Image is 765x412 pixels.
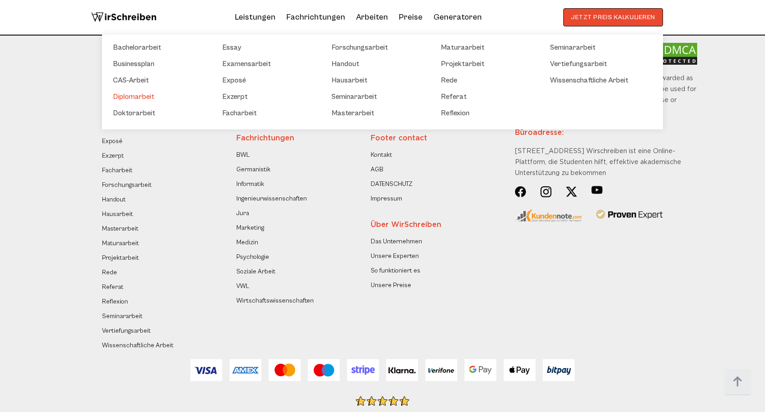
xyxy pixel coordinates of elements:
a: Facharbeit [102,165,133,176]
a: DATENSCHUTZ [371,179,413,190]
a: Maturaarbeit [441,42,532,53]
a: Handout [102,194,126,205]
img: dmca [652,43,697,65]
a: Maturaarbeit [102,238,139,249]
img: GooglePay-2 [464,359,496,381]
a: Informatik [236,179,264,190]
img: logo wirschreiben [91,8,157,26]
img: Visa (1) [190,359,222,381]
a: Psychologie [236,252,269,263]
div: Fachrichtungen [236,133,362,144]
img: Group (20) [541,186,551,197]
a: Reflexion [102,296,128,307]
a: Examensarbeit [222,58,313,69]
a: Forschungsarbeit [102,180,152,191]
a: Das Unternehmen [371,236,422,247]
a: Hausarbeit [331,75,423,86]
a: Exposé [222,75,313,86]
a: Seminararbeit [550,42,641,53]
a: Rede [441,75,532,86]
img: Social Networks (14) [515,186,526,197]
a: Diplomarbeit [113,91,204,102]
a: Generatoren [433,10,482,25]
a: Projektarbeit [441,58,532,69]
img: Verifone (1) [425,359,457,381]
a: Preise [399,12,423,22]
a: Medizin [236,237,258,248]
a: Fachrichtungen [286,10,345,25]
a: Vertiefungsarbeit [550,58,641,69]
a: Referat [102,282,123,293]
div: Büroadresse: [515,117,697,146]
a: Seminararbeit [102,311,143,322]
img: kundennote-logo-min [515,209,581,222]
a: Rede [102,267,117,278]
img: Bitpay (1) [543,359,575,381]
a: BWL [236,149,250,160]
a: Kontakt [371,149,392,160]
img: provenexpert-logo-vector 1 (1) [596,209,663,221]
a: Unsere Preise [371,280,411,291]
img: ApplePay-3 [504,359,535,381]
a: CAS-Arbeit [113,75,204,86]
a: Seminararbeit [331,91,423,102]
img: Social Networks (15) [566,186,577,197]
img: Stripe (1) [347,359,379,381]
a: VWL [236,281,249,292]
a: Exposé [102,136,122,147]
a: Exzerpt [102,150,124,161]
a: Doktorarbeit [113,108,204,118]
a: Handout [331,58,423,69]
a: Leistungen [235,10,275,25]
div: Über WirSchreiben [371,220,497,231]
a: Bachelorarbeit [113,42,204,53]
a: Germanistik [236,164,270,175]
img: Lozenge (4) [592,186,602,194]
a: Arbeiten [356,10,388,25]
a: Jura [236,208,249,219]
a: Ingenieurwissenschaften [236,193,307,204]
button: JETZT PREIS KALKULIEREN [563,8,663,26]
a: Soziale Arbeit [236,266,275,277]
a: Wissenschaftliche Arbeit [550,75,641,86]
a: Masterarbeit [102,223,138,234]
a: Reflexion [441,108,532,118]
div: Footer contact [371,133,497,144]
a: Essay [222,42,313,53]
a: So funktioniert es [371,265,420,276]
a: Vertiefungsarbeit [102,325,151,336]
a: Unsere Experten [371,251,419,262]
img: Klarna-2 [386,359,418,381]
img: Mastercard (1) [269,359,301,381]
a: Hausarbeit [102,209,133,220]
img: Amex (1) [229,359,261,381]
a: Impressum [371,193,402,204]
a: Marketing [236,222,264,233]
img: button top [724,368,751,396]
img: Maestro (1) [308,359,340,381]
a: Businessplan [113,58,204,69]
a: Forschungsarbeit [331,42,423,53]
a: Projektarbeit [102,252,139,263]
a: AGB [371,164,383,175]
a: Referat [441,91,532,102]
a: Exzerpt [222,91,313,102]
a: Masterarbeit [331,108,423,118]
a: Wirtschaftswissenschaften [236,295,309,306]
a: Facharbeit [222,108,313,118]
a: Wissenschaftliche Arbeit [102,340,173,351]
